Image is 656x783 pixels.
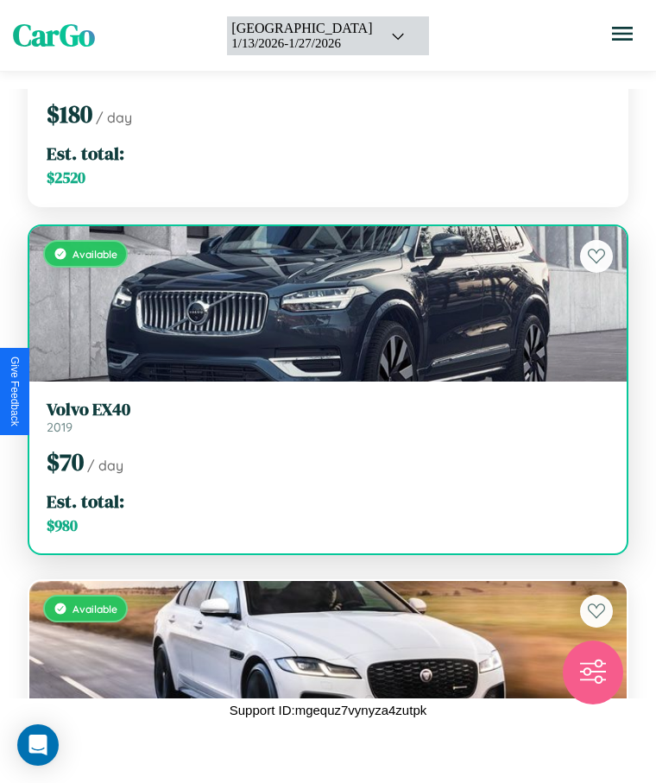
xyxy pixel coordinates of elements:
[230,698,426,722] p: Support ID: mgequz7vynyza4zutpk
[87,457,123,474] span: / day
[17,724,59,766] div: Open Intercom Messenger
[47,445,84,478] span: $ 70
[47,489,124,514] span: Est. total:
[231,21,372,36] div: [GEOGRAPHIC_DATA]
[13,15,95,56] span: CarGo
[47,399,609,420] h3: Volvo EX40
[231,36,372,51] div: 1 / 13 / 2026 - 1 / 27 / 2026
[96,109,132,126] span: / day
[73,603,117,616] span: Available
[47,141,124,166] span: Est. total:
[73,248,117,261] span: Available
[47,98,92,130] span: $ 180
[9,357,21,426] div: Give Feedback
[47,420,73,435] span: 2019
[47,167,85,188] span: $ 2520
[47,399,609,435] a: Volvo EX402019
[47,515,78,536] span: $ 980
